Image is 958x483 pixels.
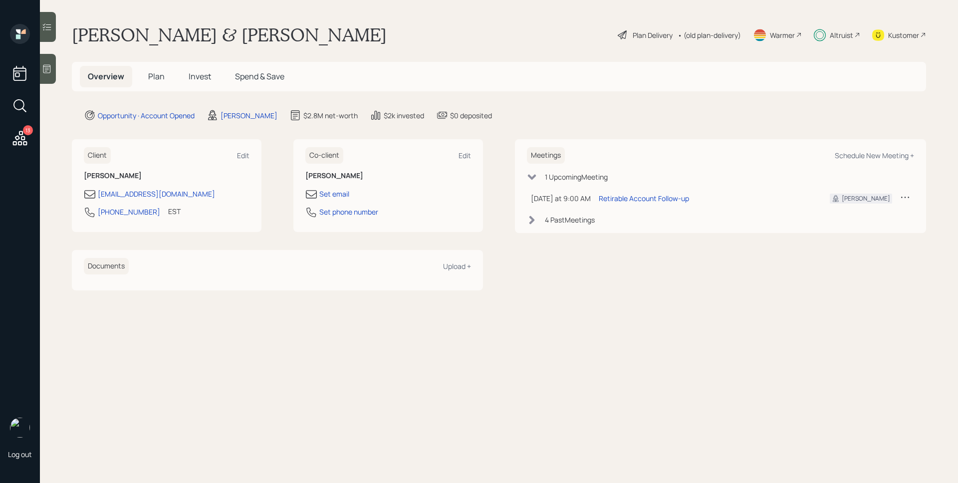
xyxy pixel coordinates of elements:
div: Warmer [770,30,795,40]
span: Plan [148,71,165,82]
div: Opportunity · Account Opened [98,110,195,121]
div: Upload + [443,261,471,271]
div: $2.8M net-worth [303,110,358,121]
div: Kustomer [888,30,919,40]
span: Invest [189,71,211,82]
div: [PERSON_NAME] [221,110,277,121]
div: Edit [237,151,249,160]
h6: Co-client [305,147,343,164]
div: EST [168,206,181,217]
div: $0 deposited [450,110,492,121]
div: 4 Past Meeting s [545,215,595,225]
div: Schedule New Meeting + [835,151,914,160]
h6: [PERSON_NAME] [305,172,471,180]
div: Retirable Account Follow-up [599,193,689,204]
div: [EMAIL_ADDRESS][DOMAIN_NAME] [98,189,215,199]
div: [PERSON_NAME] [842,194,890,203]
h6: Meetings [527,147,565,164]
div: • (old plan-delivery) [678,30,741,40]
h1: [PERSON_NAME] & [PERSON_NAME] [72,24,387,46]
div: Set email [319,189,349,199]
div: $2k invested [384,110,424,121]
img: james-distasi-headshot.png [10,418,30,438]
div: [DATE] at 9:00 AM [531,193,591,204]
div: [PHONE_NUMBER] [98,207,160,217]
div: Altruist [830,30,853,40]
div: Set phone number [319,207,378,217]
div: 13 [23,125,33,135]
h6: [PERSON_NAME] [84,172,249,180]
h6: Documents [84,258,129,274]
div: Log out [8,450,32,459]
div: Edit [459,151,471,160]
div: 1 Upcoming Meeting [545,172,608,182]
span: Spend & Save [235,71,284,82]
div: Plan Delivery [633,30,673,40]
span: Overview [88,71,124,82]
h6: Client [84,147,111,164]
